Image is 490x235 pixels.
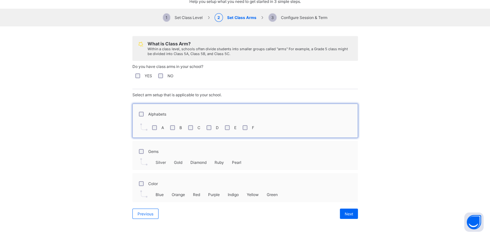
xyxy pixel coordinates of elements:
[216,125,219,130] label: D
[190,160,207,165] span: Diamond
[234,125,236,130] label: E
[148,47,348,56] span: Within a class level, schools often divide students into smaller groups called "arms" For example...
[215,15,256,20] span: Set Class Arms
[132,92,222,97] span: Select arm setup that is applicable to your school.
[215,13,223,22] span: 2
[140,158,148,165] img: pointer.7d5efa4dba55a2dde3e22c45d215a0de.svg
[148,181,158,186] label: Color
[161,125,164,130] label: A
[148,149,159,154] label: Gems
[140,123,148,131] img: pointer.7d5efa4dba55a2dde3e22c45d215a0de.svg
[163,15,203,20] span: Set Class Level
[215,160,224,165] span: Ruby
[179,125,182,130] label: B
[138,211,153,216] span: Previous
[148,41,191,46] span: What is Class Arm?
[268,15,327,20] span: Configure Session & Term
[267,192,278,197] span: Green
[140,190,148,198] img: pointer.7d5efa4dba55a2dde3e22c45d215a0de.svg
[208,192,220,197] span: Purple
[174,160,182,165] span: Gold
[168,73,173,78] label: NO
[247,192,259,197] span: Yellow
[197,125,200,130] label: C
[232,160,241,165] span: Pearl
[132,64,203,69] span: Do you have class arms in your school?
[193,192,200,197] span: Red
[464,212,484,232] button: Open asap
[156,192,164,197] span: Blue
[172,192,185,197] span: Orange
[252,125,254,130] label: F
[345,211,353,216] span: Next
[145,73,152,78] label: YES
[148,112,166,117] label: Alphabets
[268,13,277,22] span: 3
[156,160,166,165] span: Silver
[228,192,239,197] span: Indigo
[163,13,170,22] span: 1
